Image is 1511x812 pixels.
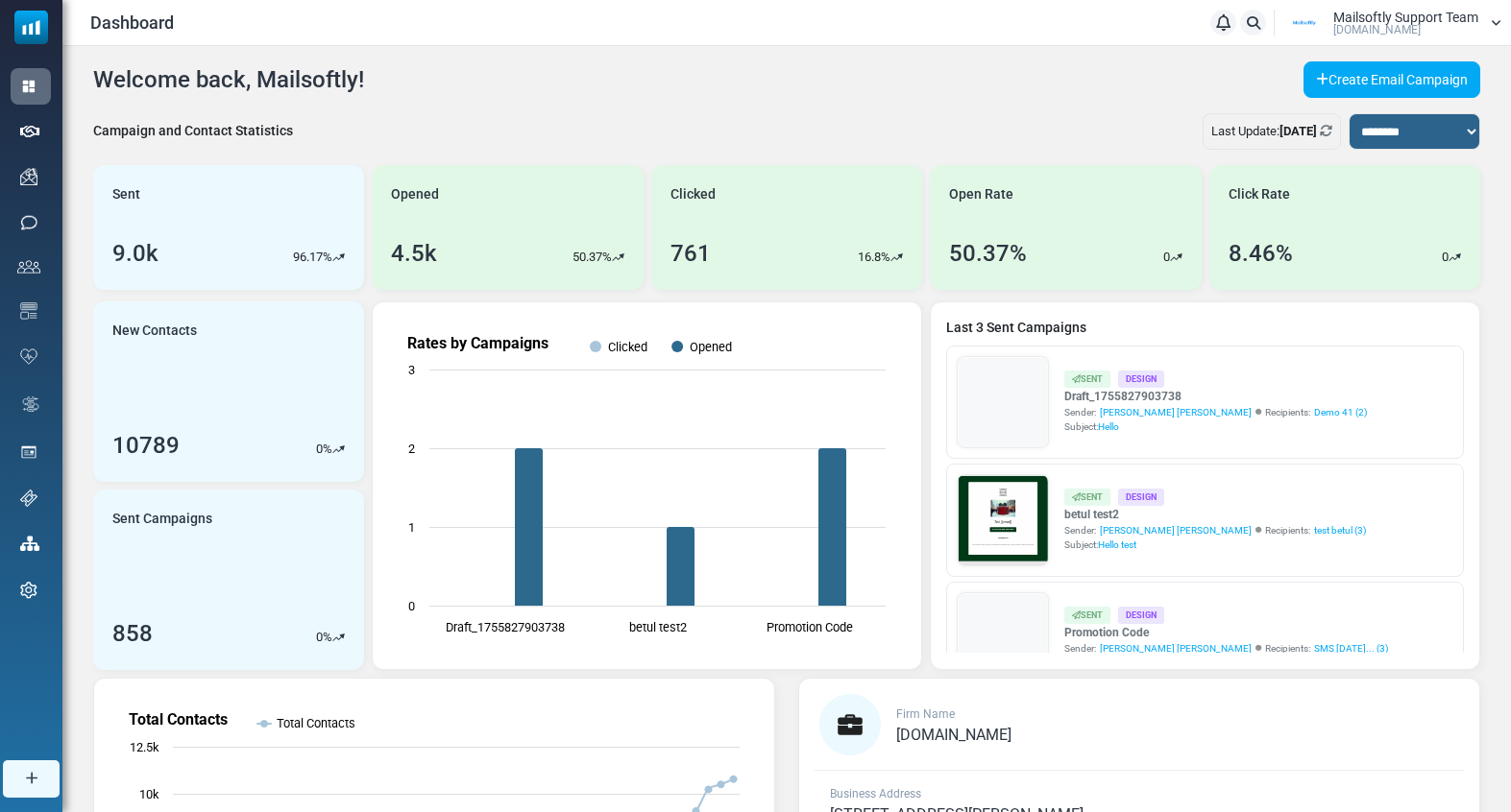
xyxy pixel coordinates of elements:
b: [DATE] [1279,124,1317,138]
p: 16.8% [858,248,890,267]
a: Refresh Stats [1320,124,1332,138]
div: Sent [1064,370,1110,387]
div: 8.46% [1229,236,1293,271]
div: Design [1118,370,1164,387]
p: 0 [316,628,323,647]
text: 10k [139,787,159,801]
a: New Contacts 10789 0% [93,301,364,482]
span: [DOMAIN_NAME] [1333,24,1421,36]
div: 761 [670,236,711,271]
div: 9.0k [112,236,158,271]
div: Sent [1064,489,1110,505]
text: 3 [408,363,415,377]
text: Total Contacts [129,710,228,728]
div: Sender: Recipients: [1064,405,1367,419]
span: Business Address [830,787,921,800]
div: 4.5k [391,236,437,271]
div: 858 [112,616,153,651]
a: Demo 41 (2) [1314,405,1367,419]
span: Dashboard [90,10,174,36]
text: Promotion Code [767,620,853,634]
span: Opened [391,184,439,204]
div: % [316,628,345,647]
span: Open Rate [949,184,1013,204]
span: Mailsoftly Support Team [1333,11,1478,24]
span: Sent [112,184,140,204]
span: [PERSON_NAME] [PERSON_NAME] [1100,641,1252,656]
h1: Test {(email)} [86,333,576,363]
text: Total Contacts [277,716,355,730]
span: [PERSON_NAME] [PERSON_NAME] [1100,523,1252,537]
text: 1 [408,520,415,535]
text: 12.5k [130,740,159,754]
div: % [316,440,345,459]
img: sms-icon.png [20,214,37,231]
div: Sender: Recipients: [1064,641,1388,656]
span: Sent Campaigns [112,509,212,529]
img: mailsoftly_icon_blue_white.svg [14,11,48,44]
div: 10789 [112,428,180,463]
img: workflow.svg [20,394,41,416]
img: email-templates-icon.svg [20,302,37,320]
img: landing_pages.svg [20,443,37,461]
a: Promotion Code [1064,624,1388,641]
text: Rates by Campaigns [407,334,548,352]
span: Clicked [670,184,716,204]
img: domain-health-icon.svg [20,348,37,364]
text: Opened [691,340,733,354]
div: Design [1118,607,1164,623]
a: User Logo Mailsoftly Support Team [DOMAIN_NAME] [1280,9,1501,37]
span: [DOMAIN_NAME] [896,726,1011,744]
a: Create Email Campaign [1304,61,1480,98]
a: test betul (3) [1314,523,1366,537]
div: Design [1118,489,1164,505]
span: New Contacts [112,321,197,341]
img: contacts-icon.svg [17,260,40,274]
text: 2 [408,442,415,456]
img: settings-icon.svg [20,582,37,599]
a: Shop Now and Save Big! [233,381,430,417]
text: betul test2 [629,620,687,634]
strong: Shop Now and Save Big! [253,391,411,406]
div: 50.37% [949,236,1027,271]
strong: Follow Us [295,454,368,470]
img: User Logo [1280,9,1328,37]
div: Sent [1064,607,1110,623]
text: 0 [408,599,415,613]
img: support-icon.svg [20,490,37,507]
text: Draft_1755827903738 [447,620,566,634]
p: 0 [1442,248,1449,267]
img: dashboard-icon-active.svg [20,78,37,95]
div: Subject: [1064,419,1367,434]
h4: Welcome back, Mailsoftly! [93,66,364,94]
span: Click Rate [1229,184,1290,204]
a: betul test2 [1064,506,1366,523]
a: [DOMAIN_NAME] [896,728,1011,743]
div: Campaign and Contact Statistics [93,121,293,141]
span: Hello test [1098,539,1136,550]
a: SMS [DATE]... (3) [1314,641,1388,656]
div: Last Update: [1203,113,1341,150]
text: Clicked [608,340,647,354]
p: Lorem ipsum dolor sit amet, consectetur adipiscing elit, sed do eiusmod tempor incididunt [101,504,562,522]
span: Firm Name [896,707,955,721]
div: Subject: [1064,537,1366,552]
p: 96.17% [293,248,332,267]
p: 0 [1163,248,1170,267]
div: Sender: Recipients: [1064,523,1366,537]
span: Hello [1098,421,1119,432]
a: Draft_1755827903738 [1064,388,1367,405]
svg: Rates by Campaigns [388,318,905,654]
p: 50.37% [573,248,612,267]
span: [PERSON_NAME] [PERSON_NAME] [1100,405,1252,419]
p: 0 [316,440,323,459]
a: Last 3 Sent Campaigns [946,318,1464,338]
img: campaigns-icon.png [20,168,37,185]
